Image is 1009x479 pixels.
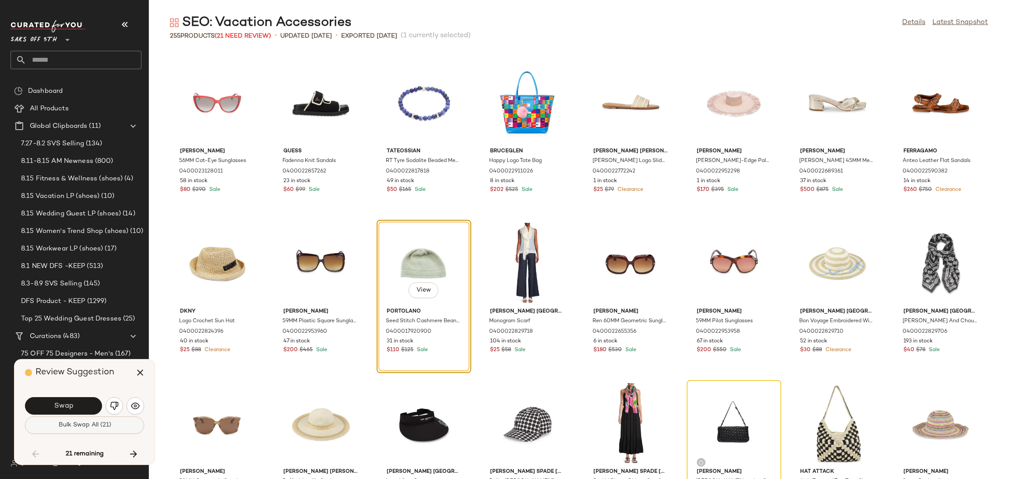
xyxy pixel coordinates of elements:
[489,328,533,336] span: 0400022829718
[180,148,254,155] span: [PERSON_NAME]
[401,31,471,41] span: (1 currently selected)
[380,63,468,144] img: 0400022817818_BLUE
[593,328,636,336] span: 0400022655356
[131,402,140,410] img: svg%3e
[699,460,704,465] img: svg%3e
[690,223,778,304] img: 0400022953958_HAVANABROWN
[99,191,114,201] span: (10)
[61,331,80,342] span: (483)
[793,223,882,304] img: 0400022829710
[387,148,461,155] span: Tateossian
[282,317,357,325] span: 59MM Plastic Square Sunglasses
[489,157,542,165] span: Happy Logo Tote Bag
[28,86,63,96] span: Dashboard
[903,328,947,336] span: 0400022829706
[58,422,111,429] span: Bulk Swap All (21)
[203,347,230,353] span: Clearance
[696,168,740,176] span: 0400022952298
[800,308,875,316] span: [PERSON_NAME] [GEOGRAPHIC_DATA]
[489,317,530,325] span: Monogram Scarf
[21,209,121,219] span: 8.15 Wedding Guest LP (shoes)
[830,187,843,193] span: Sale
[586,223,675,304] img: 0400022655356_DARKHAVANAGRADIENTBROWN
[593,148,668,155] span: [PERSON_NAME] [PERSON_NAME]
[276,223,365,304] img: 0400022953960_HAVANAHAVANA
[697,186,709,194] span: $170
[593,177,617,185] span: 1 in stock
[283,186,294,194] span: $60
[903,168,948,176] span: 0400022590382
[903,317,977,325] span: [PERSON_NAME] And Choupette Scarf With Eyelash Trim
[505,186,518,194] span: $525
[799,157,874,165] span: [PERSON_NAME] 45MM Metallic Leather Sandals
[513,347,526,353] span: Sale
[283,338,310,345] span: 47 in stock
[903,346,914,354] span: $40
[275,31,277,41] span: •
[490,177,515,185] span: 8 in stock
[903,308,978,316] span: [PERSON_NAME] [GEOGRAPHIC_DATA]
[21,226,128,236] span: 8.15 Women's Trend Shop (shoes)
[903,338,933,345] span: 193 in stock
[800,468,875,476] span: Hat Attack
[916,346,925,354] span: $78
[276,383,365,465] img: 0400022823903_NATURAL
[11,30,57,46] span: Saks OFF 5TH
[697,346,711,354] span: $200
[696,328,740,336] span: 0400022953958
[483,223,572,304] img: 0400022829718_EGGSHELL
[896,63,985,144] img: 0400022590382_BROWN
[387,186,397,194] span: $50
[490,186,504,194] span: $202
[21,174,123,184] span: 8.15 Fitness & Wellness (shoes)
[30,121,87,131] span: Global Clipboards
[82,279,100,289] span: (145)
[283,468,358,476] span: [PERSON_NAME] [PERSON_NAME]
[11,460,18,467] img: svg%3e
[690,63,778,144] img: 0400022952298
[191,346,201,354] span: $88
[697,177,720,185] span: 1 in stock
[386,157,460,165] span: RT Tyre Sodalite Beaded Medium Bracelet
[21,139,84,149] span: 7.27-8.2 SVS Selling
[800,148,875,155] span: [PERSON_NAME]
[280,32,332,41] p: updated [DATE]
[296,186,305,194] span: $99
[386,328,431,336] span: 0400017920900
[110,402,119,410] img: svg%3e
[21,261,85,271] span: 8.1 NEW DFS -KEEP
[380,223,468,304] img: 0400017920900
[21,349,113,359] span: 75 OFF 75 Designers - Men's
[490,346,500,354] span: $25
[170,14,352,32] div: SEO: Vacation Accessories
[300,346,313,354] span: $465
[927,347,940,353] span: Sale
[93,156,113,166] span: (800)
[903,186,917,194] span: $260
[170,33,180,39] span: 255
[14,87,23,95] img: svg%3e
[179,317,235,325] span: Logo Crochet Sun Hat
[35,368,114,377] span: Review Suggestion
[21,279,82,289] span: 8.3-8.9 SVS Selling
[793,383,882,465] img: 0400020359537_NATURALBLACK
[30,331,61,342] span: Curations
[85,261,103,271] span: (513)
[697,308,771,316] span: [PERSON_NAME]
[799,168,843,176] span: 0400022689361
[520,187,533,193] span: Sale
[800,177,826,185] span: 37 in stock
[121,209,135,219] span: (14)
[483,383,572,465] img: 0400022793250_BLACK
[276,63,365,144] img: 0400022857262_BLACK
[593,338,617,345] span: 6 in stock
[180,338,208,345] span: 40 in stock
[932,18,988,28] a: Latest Snapshot
[103,244,116,254] span: (17)
[87,121,101,131] span: (11)
[215,33,271,39] span: (21 Need Review)
[283,346,298,354] span: $200
[616,187,643,193] span: Clearance
[690,383,778,465] img: 0400022552130_BLACK
[824,347,851,353] span: Clearance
